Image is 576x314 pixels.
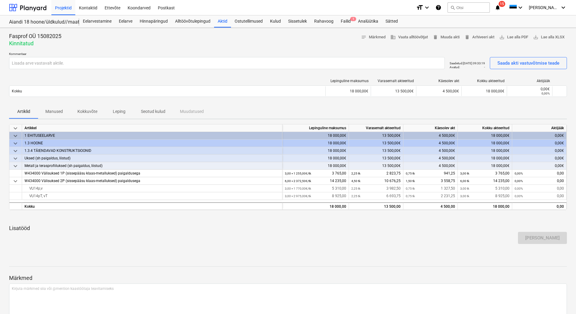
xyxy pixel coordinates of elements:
div: 4 500,00€ [416,86,461,96]
a: Sätted [382,15,402,27]
small: 2,25 tk [351,187,360,190]
div: Aktijääk [512,124,567,132]
div: 4 500,00€ [403,147,458,155]
div: Käesolev akt [419,79,459,83]
i: keyboard_arrow_down [423,4,431,11]
small: 3,00 × 1 255,00€ / tk [285,172,311,175]
a: Rahavoog [311,15,337,27]
div: Metall ja terasprofiiluksed (sh paigaldus, liistud) [24,162,280,170]
div: 14 235,00 [460,177,509,185]
button: Arhiveeri akt [462,33,497,42]
span: delete [433,34,438,40]
i: Abikeskus [435,4,441,11]
button: Muuda akti [430,33,462,42]
div: 4 500,00€ [403,155,458,162]
a: Ostutellimused [231,15,266,27]
span: Muuda akti [433,34,460,41]
button: Otsi [447,2,490,13]
div: 18 000,00€ [458,132,512,139]
span: keyboard_arrow_down [12,155,19,162]
div: Kokku akteeritud [464,79,505,83]
div: VU14pT, vT [24,192,280,200]
div: Saada akti vastuvõtmise teade [497,59,559,67]
div: 18 000,00€ [458,139,512,147]
div: 13 500,00€ [349,147,403,155]
i: format_size [416,4,423,11]
div: 10 676,25 [351,177,401,185]
div: Aiandi 18 hoone/üldkulud//maatööd (2101944//2101951) [9,19,72,25]
div: 18 000,00€ [458,162,512,170]
button: Märkmed [359,33,388,42]
div: 941,25 [406,170,455,177]
small: 0,00% [515,194,523,198]
div: Aktijääk [509,79,550,83]
div: 2 231,25 [406,192,455,200]
a: Sissetulek [285,15,311,27]
div: 13 500,00€ [371,86,416,96]
div: Artikkel [22,124,282,132]
div: 0,00€ [512,132,567,139]
div: 13 500,00 [351,203,401,210]
div: W434000 Välisuksed 2P (sissepääsu klaas-metalluksed) paigaldusega [24,177,280,185]
div: 1.3 HOONE [24,139,280,147]
p: - [484,65,485,69]
button: Lae alla PDF [497,33,531,42]
div: 4 500,00€ [403,162,458,170]
div: Eelarve [115,15,136,27]
small: 4,50 tk [351,179,360,183]
div: Lepinguline maksumus [328,79,369,83]
span: notes [361,34,366,40]
span: Vaata alltöövõtjat [390,34,428,41]
div: 4 500,00€ [403,132,458,139]
span: keyboard_arrow_down [12,132,19,139]
div: 3 558,75 [406,177,455,185]
p: Kokkuvõte [77,108,97,115]
a: Aktid [214,15,231,27]
span: Lae alla PDF [499,34,528,41]
a: Hinnapäringud [136,15,171,27]
div: 3 765,00 [285,170,346,177]
small: 3,00 tk [460,187,469,190]
p: Leping [112,108,126,115]
p: Kokku [12,89,22,94]
div: 8 925,00 [285,192,346,200]
div: 0,00 [515,192,564,200]
div: Analüütika [354,15,382,27]
a: Eelarvestamine [79,15,115,27]
div: Uksed (sh paigaldus, liistud) [24,155,280,162]
small: 3,00 tk [460,172,469,175]
span: keyboard_arrow_down [12,162,19,170]
div: 2 823,75 [351,170,401,177]
div: 0,00 [515,185,564,192]
div: Kokku akteeritud [458,124,512,132]
div: Failid [337,15,354,27]
div: 8 925,00 [460,192,509,200]
div: 0,00€ [512,162,567,170]
div: Varasemalt akteeritud [373,79,414,83]
small: 1,50 tk [406,179,415,183]
span: keyboard_arrow_down [12,125,19,132]
p: Artiklid [16,108,31,115]
p: Märkmed [9,274,567,282]
div: 0,00€ [512,147,567,155]
i: notifications [495,4,501,11]
div: 0,00 [515,177,564,185]
div: 1 327,50 [406,185,455,192]
div: 18 000,00€ [282,155,349,162]
span: Arhiveeri akt [464,34,494,41]
span: 15 [499,1,505,7]
span: save_alt [533,34,539,40]
p: Seotud kulud [141,108,165,115]
span: [PERSON_NAME] [529,5,559,10]
span: Lae alla XLSX [533,34,565,41]
small: 0,75 tk [406,194,415,198]
p: [DATE] 09:33:19 [463,61,485,65]
a: Kulud [266,15,285,27]
span: search [450,5,455,10]
div: 6 693,75 [351,192,401,200]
